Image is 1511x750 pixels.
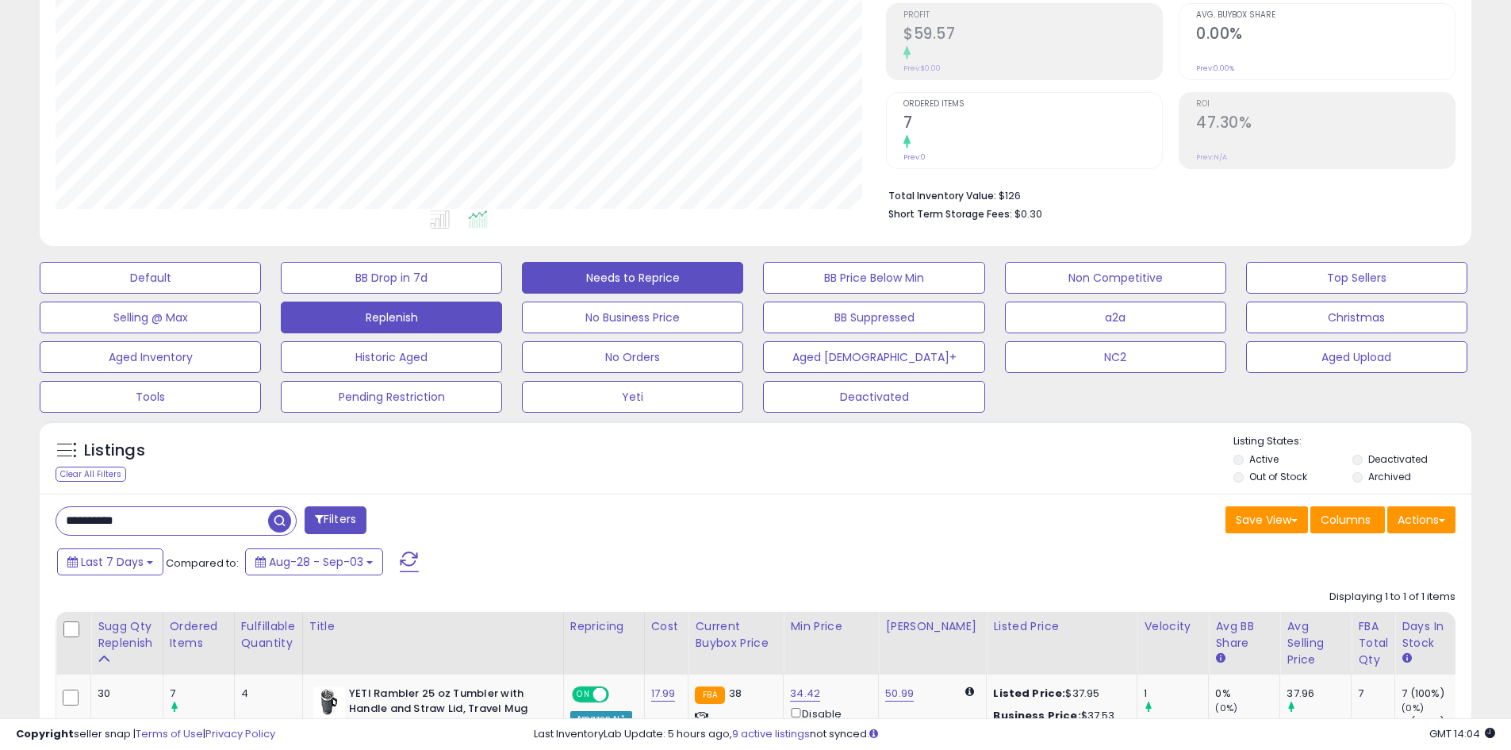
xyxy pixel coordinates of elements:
[1429,726,1495,741] span: 2025-09-11 14:04 GMT
[607,688,632,702] span: OFF
[1402,618,1459,652] div: Days In Stock
[1329,590,1455,605] div: Displaying 1 to 1 of 1 items
[651,686,676,702] a: 17.99
[1358,618,1388,668] div: FBA Total Qty
[695,687,724,704] small: FBA
[729,686,742,701] span: 38
[309,618,557,635] div: Title
[695,618,777,652] div: Current Buybox Price
[1358,687,1383,701] div: 7
[1215,687,1279,701] div: 0%
[1287,687,1351,701] div: 37.96
[1014,206,1042,221] span: $0.30
[170,618,228,652] div: Ordered Items
[281,302,502,333] button: Replenish
[1144,618,1202,635] div: Velocity
[281,262,502,294] button: BB Drop in 7d
[16,726,74,741] strong: Copyright
[522,341,743,373] button: No Orders
[57,548,163,575] button: Last 7 Days
[40,302,261,333] button: Selling @ Max
[1368,470,1411,483] label: Archived
[732,726,810,741] a: 9 active listings
[763,262,984,294] button: BB Price Below Min
[1215,618,1273,652] div: Avg BB Share
[1005,341,1226,373] button: NC2
[522,381,743,413] button: Yeti
[16,727,275,742] div: seller snap | |
[1144,687,1208,701] div: 1
[84,440,145,462] h5: Listings
[1196,113,1455,135] h2: 47.30%
[40,262,261,294] button: Default
[790,686,820,702] a: 34.42
[1246,262,1467,294] button: Top Sellers
[56,467,126,482] div: Clear All Filters
[40,341,261,373] button: Aged Inventory
[1196,63,1234,73] small: Prev: 0.00%
[1310,506,1385,533] button: Columns
[205,726,275,741] a: Privacy Policy
[903,11,1162,20] span: Profit
[763,381,984,413] button: Deactivated
[1215,652,1225,666] small: Avg BB Share.
[1402,652,1411,666] small: Days In Stock.
[651,618,682,635] div: Cost
[993,686,1065,701] b: Listed Price:
[573,688,593,702] span: ON
[281,341,502,373] button: Historic Aged
[570,618,638,635] div: Repricing
[305,506,366,534] button: Filters
[245,548,383,575] button: Aug-28 - Sep-03
[522,262,743,294] button: Needs to Reprice
[281,381,502,413] button: Pending Restriction
[885,618,980,635] div: [PERSON_NAME]
[903,63,941,73] small: Prev: $0.00
[888,185,1444,204] li: $126
[241,687,290,701] div: 4
[993,687,1125,701] div: $37.95
[522,302,743,333] button: No Business Price
[91,612,163,675] th: Please note that this number is a calculation based on your required days of coverage and your ve...
[98,687,151,701] div: 30
[1005,302,1226,333] button: a2a
[993,618,1130,635] div: Listed Price
[790,618,872,635] div: Min Price
[1402,687,1466,701] div: 7 (100%)
[888,207,1012,221] b: Short Term Storage Fees:
[269,554,363,570] span: Aug-28 - Sep-03
[1225,506,1308,533] button: Save View
[1005,262,1226,294] button: Non Competitive
[241,618,296,652] div: Fulfillable Quantity
[903,25,1162,46] h2: $59.57
[170,687,234,701] div: 7
[98,618,156,652] div: Sugg Qty Replenish
[534,727,1495,742] div: Last InventoryLab Update: 5 hours ago, not synced.
[1387,506,1455,533] button: Actions
[81,554,144,570] span: Last 7 Days
[1233,434,1471,449] p: Listing States:
[763,341,984,373] button: Aged [DEMOGRAPHIC_DATA]+
[1246,341,1467,373] button: Aged Upload
[166,556,239,571] span: Compared to:
[1196,100,1455,109] span: ROI
[1321,512,1371,528] span: Columns
[1246,302,1467,333] button: Christmas
[1402,702,1424,714] small: (0%)
[1287,618,1344,668] div: Avg Selling Price
[903,152,926,162] small: Prev: 0
[1249,470,1307,483] label: Out of Stock
[885,686,914,702] a: 50.99
[888,189,996,202] b: Total Inventory Value:
[40,381,261,413] button: Tools
[313,687,345,718] img: 41pbimoxqvL._SL40_.jpg
[763,302,984,333] button: BB Suppressed
[1196,152,1227,162] small: Prev: N/A
[1215,702,1237,714] small: (0%)
[1196,11,1455,20] span: Avg. Buybox Share
[1368,452,1428,466] label: Deactivated
[136,726,203,741] a: Terms of Use
[903,113,1162,135] h2: 7
[1249,452,1279,466] label: Active
[1196,25,1455,46] h2: 0.00%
